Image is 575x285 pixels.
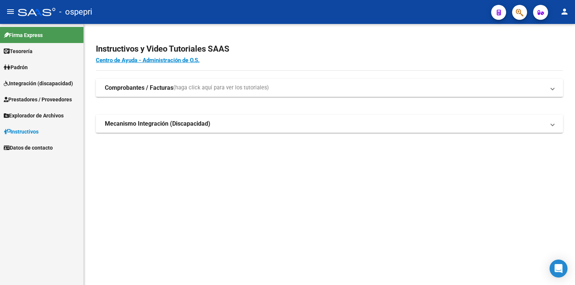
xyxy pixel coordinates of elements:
mat-expansion-panel-header: Comprobantes / Facturas(haga click aquí para ver los tutoriales) [96,79,563,97]
strong: Mecanismo Integración (Discapacidad) [105,120,210,128]
span: Integración (discapacidad) [4,79,73,88]
strong: Comprobantes / Facturas [105,84,173,92]
span: Prestadores / Proveedores [4,95,72,104]
mat-expansion-panel-header: Mecanismo Integración (Discapacidad) [96,115,563,133]
div: Open Intercom Messenger [550,260,568,278]
span: Tesorería [4,47,33,55]
a: Centro de Ayuda - Administración de O.S. [96,57,200,64]
span: Padrón [4,63,28,71]
mat-icon: person [560,7,569,16]
h2: Instructivos y Video Tutoriales SAAS [96,42,563,56]
span: Datos de contacto [4,144,53,152]
span: Firma Express [4,31,43,39]
span: Explorador de Archivos [4,111,64,120]
span: (haga click aquí para ver los tutoriales) [173,84,269,92]
span: Instructivos [4,128,39,136]
span: - ospepri [59,4,92,20]
mat-icon: menu [6,7,15,16]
